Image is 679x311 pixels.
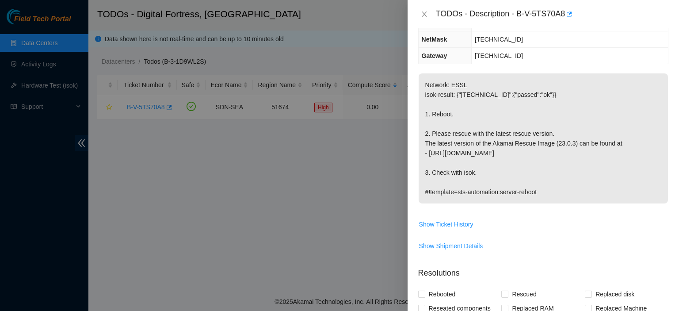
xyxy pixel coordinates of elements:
[419,241,483,251] span: Show Shipment Details
[419,73,668,203] p: Network: ESSL isok-result: {"[TECHNICAL_ID]":{"passed":"ok"}} 1. Reboot. 2. Please rescue with th...
[436,7,668,21] div: TODOs - Description - B-V-5TS70A8
[508,287,540,301] span: Rescued
[425,287,459,301] span: Rebooted
[422,36,447,43] span: NetMask
[418,10,431,19] button: Close
[418,260,668,279] p: Resolutions
[592,287,638,301] span: Replaced disk
[421,11,428,18] span: close
[475,36,523,43] span: [TECHNICAL_ID]
[419,219,473,229] span: Show Ticket History
[419,217,474,231] button: Show Ticket History
[475,52,523,59] span: [TECHNICAL_ID]
[422,52,447,59] span: Gateway
[419,239,484,253] button: Show Shipment Details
